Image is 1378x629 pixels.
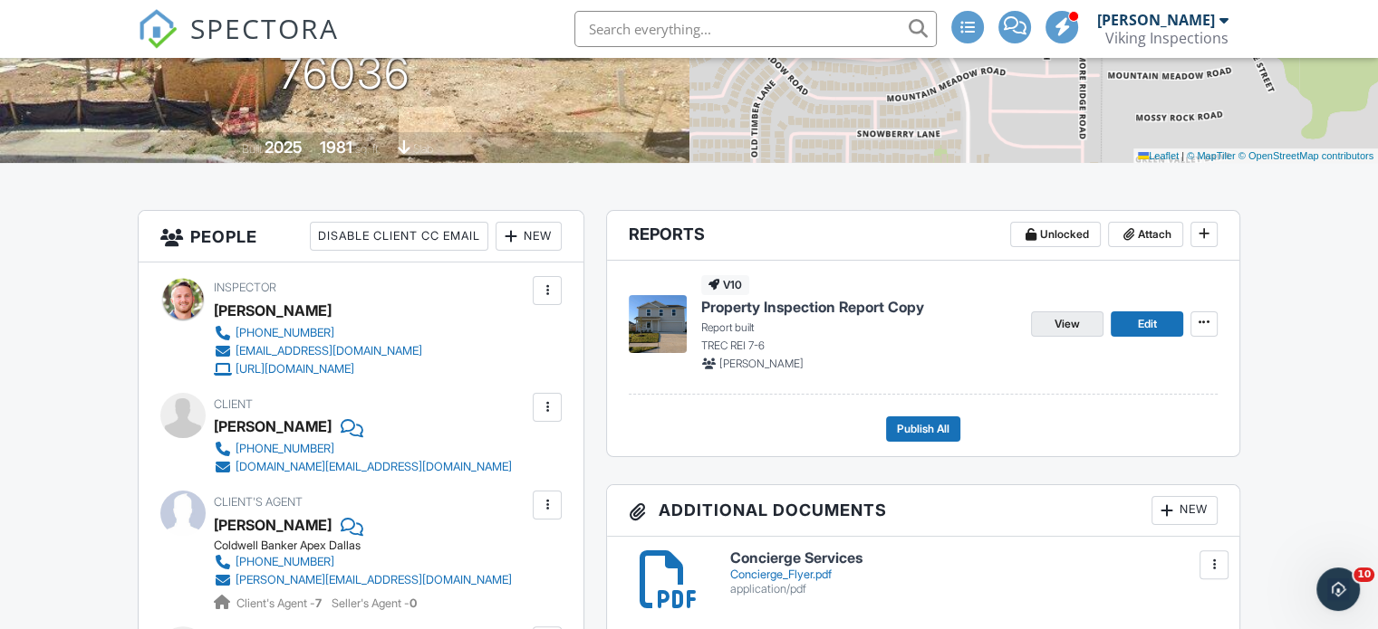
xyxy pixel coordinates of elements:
[332,596,417,610] span: Seller's Agent -
[730,582,1217,596] div: application/pdf
[236,344,422,358] div: [EMAIL_ADDRESS][DOMAIN_NAME]
[315,596,322,610] strong: 7
[574,11,937,47] input: Search everything...
[607,485,1239,537] h3: Additional Documents
[1105,29,1229,47] div: Viking Inspections
[214,495,303,509] span: Client's Agent
[730,550,1217,567] h6: Concierge Services
[214,297,332,324] div: [PERSON_NAME]
[242,142,262,156] span: Built
[138,9,178,49] img: The Best Home Inspection Software - Spectora
[265,138,303,157] div: 2025
[1097,11,1215,29] div: [PERSON_NAME]
[236,362,354,376] div: [URL][DOMAIN_NAME]
[1138,150,1179,161] a: Leaflet
[214,413,332,440] div: [PERSON_NAME]
[1238,150,1373,161] a: © OpenStreetMap contributors
[1181,150,1184,161] span: |
[214,458,512,476] a: [DOMAIN_NAME][EMAIL_ADDRESS][DOMAIN_NAME]
[1187,150,1236,161] a: © MapTiler
[236,596,324,610] span: Client's Agent -
[496,222,562,251] div: New
[214,324,422,342] a: [PHONE_NUMBER]
[190,9,339,47] span: SPECTORA
[236,442,334,456] div: [PHONE_NUMBER]
[214,440,512,458] a: [PHONE_NUMBER]
[310,222,488,251] div: Disable Client CC Email
[1316,567,1360,611] iframe: Intercom live chat
[236,326,334,340] div: [PHONE_NUMBER]
[236,460,512,474] div: [DOMAIN_NAME][EMAIL_ADDRESS][DOMAIN_NAME]
[214,360,422,378] a: [URL][DOMAIN_NAME]
[1354,567,1374,582] span: 10
[1152,496,1218,525] div: New
[138,24,339,62] a: SPECTORA
[214,342,422,360] a: [EMAIL_ADDRESS][DOMAIN_NAME]
[214,511,332,538] a: [PERSON_NAME]
[320,138,352,157] div: 1981
[214,538,526,553] div: Coldwell Banker Apex Dallas
[236,573,512,587] div: [PERSON_NAME][EMAIL_ADDRESS][DOMAIN_NAME]
[410,596,417,610] strong: 0
[413,142,433,156] span: slab
[214,571,512,589] a: [PERSON_NAME][EMAIL_ADDRESS][DOMAIN_NAME]
[355,142,381,156] span: sq. ft.
[214,281,276,294] span: Inspector
[139,211,583,262] h3: People
[214,397,253,411] span: Client
[730,567,1217,582] div: Concierge_Flyer.pdf
[214,553,512,571] a: [PHONE_NUMBER]
[236,555,334,569] div: [PHONE_NUMBER]
[730,550,1217,596] a: Concierge Services Concierge_Flyer.pdf application/pdf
